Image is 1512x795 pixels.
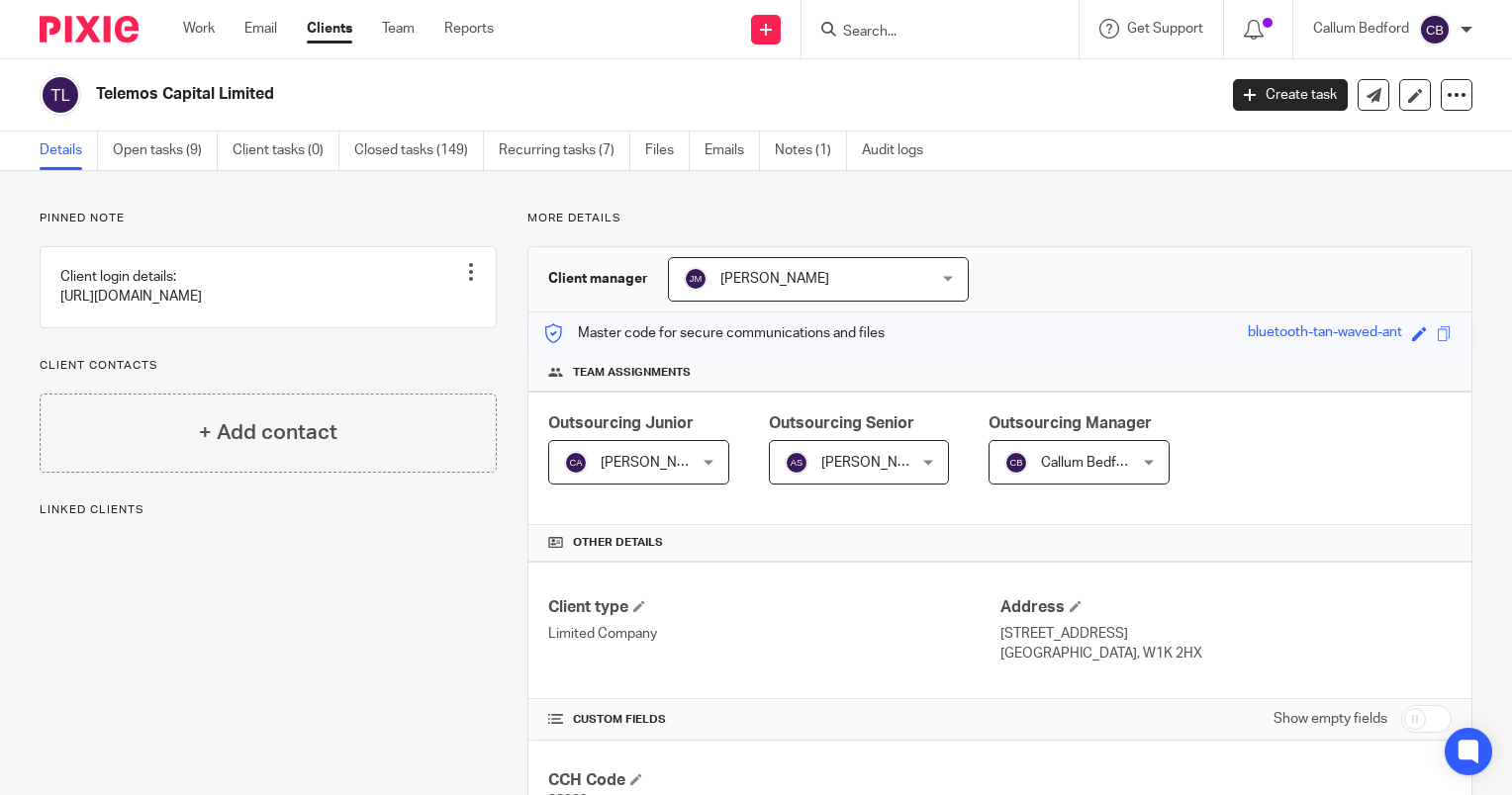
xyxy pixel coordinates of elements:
a: Email [244,19,277,39]
a: Create task [1233,79,1348,111]
span: Callum Bedford [1041,456,1137,470]
img: svg%3E [40,74,81,116]
p: Limited Company [548,624,999,644]
a: Notes (1) [775,132,847,170]
img: svg%3E [785,451,808,475]
span: Other details [573,535,663,551]
div: bluetooth-tan-waved-ant [1248,322,1402,345]
span: [PERSON_NAME] [821,456,930,470]
a: Closed tasks (149) [354,132,484,170]
a: Audit logs [862,132,938,170]
h2: Telemos Capital Limited [96,84,982,105]
h4: CCH Code [548,770,999,791]
p: Client contacts [40,358,497,374]
p: Pinned note [40,211,497,226]
a: Open tasks (9) [113,132,218,170]
a: Files [645,132,690,170]
h4: Client type [548,597,999,618]
span: Get Support [1127,22,1203,36]
p: Master code for secure communications and files [543,323,885,343]
a: Work [183,19,215,39]
span: Outsourcing Senior [769,415,914,431]
h4: CUSTOM FIELDS [548,712,999,728]
a: Clients [307,19,352,39]
a: Recurring tasks (7) [499,132,630,170]
span: [PERSON_NAME] [720,272,829,286]
p: Callum Bedford [1313,19,1409,39]
img: svg%3E [1419,14,1451,45]
h3: Client manager [548,269,648,289]
h4: Address [1000,597,1452,618]
a: Client tasks (0) [233,132,339,170]
span: Team assignments [573,365,691,381]
span: [PERSON_NAME] [601,456,709,470]
label: Show empty fields [1274,709,1387,729]
span: Outsourcing Junior [548,415,694,431]
img: svg%3E [684,267,708,291]
img: svg%3E [564,451,588,475]
a: Details [40,132,98,170]
p: More details [527,211,1472,226]
img: Pixie [40,16,139,43]
h4: + Add contact [199,417,337,448]
input: Search [841,24,1019,42]
p: [STREET_ADDRESS] [1000,624,1452,644]
img: svg%3E [1004,451,1028,475]
a: Team [382,19,415,39]
p: Linked clients [40,502,497,518]
p: [GEOGRAPHIC_DATA], W1K 2HX [1000,644,1452,663]
a: Emails [705,132,760,170]
span: Outsourcing Manager [989,415,1152,431]
a: Reports [444,19,494,39]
